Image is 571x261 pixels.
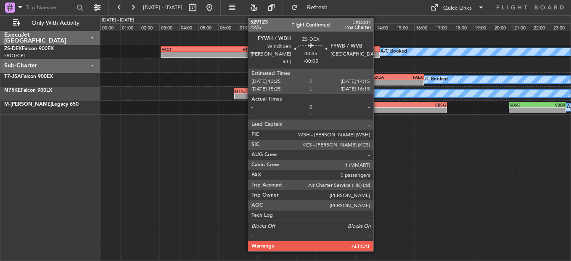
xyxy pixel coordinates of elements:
[493,23,513,31] div: 20:00
[532,23,552,31] div: 22:00
[510,102,537,107] div: SBSG
[277,23,297,31] div: 09:00
[4,53,26,59] a: FACT/CPT
[398,75,423,80] div: FALA
[300,5,335,11] span: Refresh
[161,47,207,52] div: FACT
[338,102,392,107] div: DGAA
[9,16,91,30] button: Only With Activity
[537,108,565,113] div: -
[207,52,253,57] div: -
[372,80,397,85] div: -
[238,23,258,31] div: 07:00
[159,23,179,31] div: 03:00
[372,75,397,80] div: FZQA
[4,88,52,93] a: N75KEFalcon 900LX
[218,23,238,31] div: 06:00
[4,102,79,107] a: M-[PERSON_NAME]Legacy 650
[421,73,448,86] div: A/C Booked
[100,23,120,31] div: 00:00
[392,102,446,107] div: SBSG
[4,74,53,79] a: T7-JSAFalcon 900EX
[274,47,314,52] div: HTKJ
[4,74,21,79] span: T7-JSA
[143,4,182,11] span: [DATE] - [DATE]
[4,102,52,107] span: M-[PERSON_NAME]
[274,52,314,57] div: -
[120,23,140,31] div: 01:00
[235,88,269,93] div: HTKJ
[434,23,454,31] div: 17:00
[473,23,493,31] div: 19:00
[395,23,415,31] div: 15:00
[140,23,159,31] div: 02:00
[207,47,253,52] div: HTKJ
[314,52,354,57] div: -
[375,23,395,31] div: 14:00
[257,23,277,31] div: 08:00
[4,46,54,51] a: ZS-DEXFalcon 900EX
[4,88,21,93] span: N75KE
[398,80,423,85] div: -
[355,23,375,31] div: 13:00
[510,108,537,113] div: -
[454,23,473,31] div: 18:00
[296,23,316,31] div: 10:00
[414,23,434,31] div: 16:00
[537,102,565,107] div: SBBR
[26,1,74,14] input: Trip Number
[338,108,392,113] div: -
[443,4,472,13] div: Quick Links
[269,94,302,99] div: -
[381,45,407,58] div: A/C Booked
[102,17,134,24] div: [DATE] - [DATE]
[336,23,356,31] div: 12:00
[161,52,207,57] div: -
[392,108,446,113] div: -
[426,1,489,14] button: Quick Links
[179,23,199,31] div: 04:00
[235,94,269,99] div: -
[198,23,218,31] div: 05:00
[269,88,302,93] div: FAKN
[513,23,532,31] div: 21:00
[287,1,338,14] button: Refresh
[4,46,22,51] span: ZS-DEX
[304,87,330,100] div: A/C Booked
[314,47,354,52] div: FYWH
[22,20,89,26] span: Only With Activity
[316,23,336,31] div: 11:00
